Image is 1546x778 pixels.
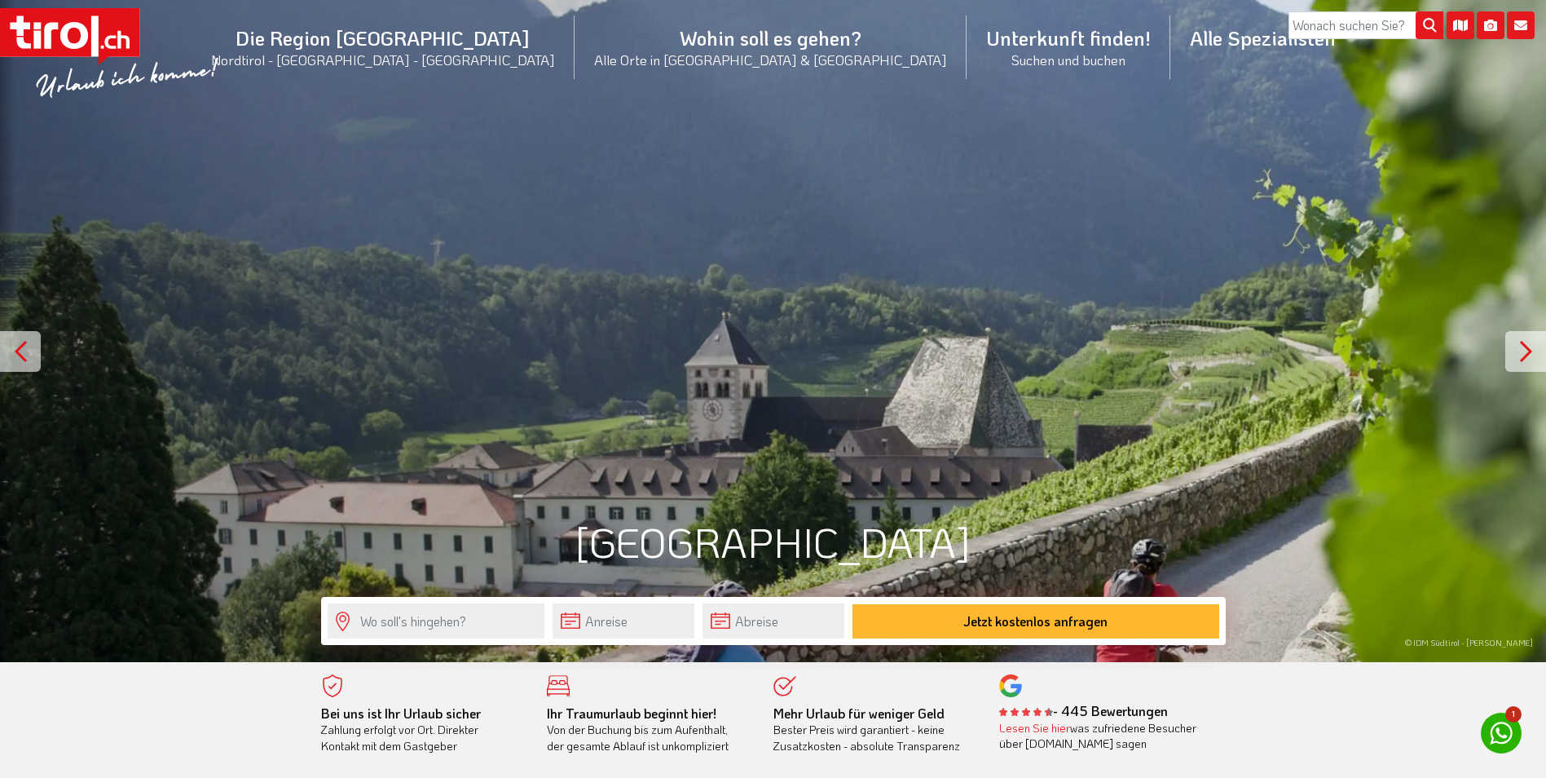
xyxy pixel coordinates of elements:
[986,51,1151,69] small: Suchen und buchen
[211,51,555,69] small: Nordtirol - [GEOGRAPHIC_DATA] - [GEOGRAPHIC_DATA]
[703,603,844,639] input: Abreise
[1447,11,1474,39] i: Karte öffnen
[1507,11,1535,39] i: Kontakt
[575,7,967,86] a: Wohin soll es gehen?Alle Orte in [GEOGRAPHIC_DATA] & [GEOGRAPHIC_DATA]
[1170,7,1355,69] a: Alle Spezialisten
[321,705,481,722] b: Bei uns ist Ihr Urlaub sicher
[1481,713,1522,754] a: 1
[967,7,1170,86] a: Unterkunft finden!Suchen und buchen
[773,705,976,754] div: Bester Preis wird garantiert - keine Zusatzkosten - absolute Transparenz
[321,519,1226,564] h1: [GEOGRAPHIC_DATA]
[328,603,544,639] input: Wo soll's hingehen?
[999,720,1070,736] a: Lesen Sie hier
[192,7,575,86] a: Die Region [GEOGRAPHIC_DATA]Nordtirol - [GEOGRAPHIC_DATA] - [GEOGRAPHIC_DATA]
[773,705,945,722] b: Mehr Urlaub für weniger Geld
[852,604,1219,639] button: Jetzt kostenlos anfragen
[321,705,523,754] div: Zahlung erfolgt vor Ort. Direkter Kontakt mit dem Gastgeber
[547,705,749,754] div: Von der Buchung bis zum Aufenthalt, der gesamte Ablauf ist unkompliziert
[999,702,1168,719] b: - 445 Bewertungen
[1288,11,1443,39] input: Wonach suchen Sie?
[1505,706,1522,723] span: 1
[553,603,694,639] input: Anreise
[999,720,1201,752] div: was zufriedene Besucher über [DOMAIN_NAME] sagen
[594,51,947,69] small: Alle Orte in [GEOGRAPHIC_DATA] & [GEOGRAPHIC_DATA]
[1477,11,1504,39] i: Fotogalerie
[547,705,716,722] b: Ihr Traumurlaub beginnt hier!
